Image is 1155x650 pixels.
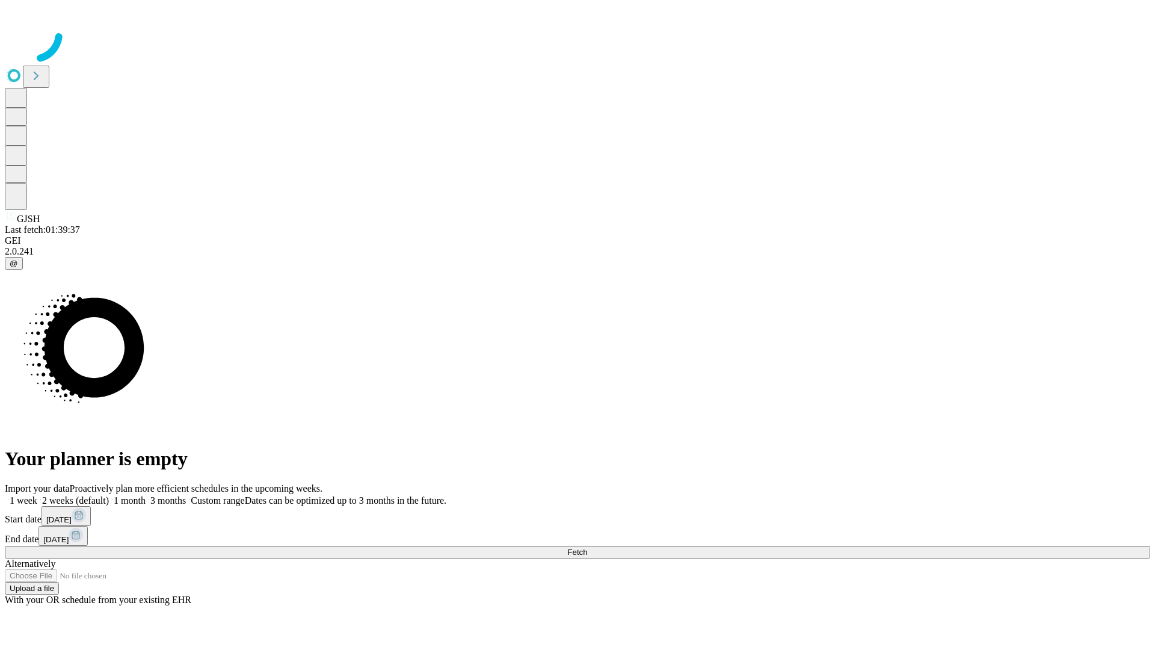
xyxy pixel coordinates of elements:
[5,235,1150,246] div: GEI
[17,214,40,224] span: GJSH
[245,495,446,506] span: Dates can be optimized up to 3 months in the future.
[46,515,72,524] span: [DATE]
[70,483,322,494] span: Proactively plan more efficient schedules in the upcoming weeks.
[38,526,88,546] button: [DATE]
[10,259,18,268] span: @
[5,257,23,270] button: @
[5,483,70,494] span: Import your data
[5,448,1150,470] h1: Your planner is empty
[5,506,1150,526] div: Start date
[191,495,244,506] span: Custom range
[5,582,59,595] button: Upload a file
[114,495,146,506] span: 1 month
[5,224,80,235] span: Last fetch: 01:39:37
[42,495,109,506] span: 2 weeks (default)
[10,495,37,506] span: 1 week
[43,535,69,544] span: [DATE]
[5,595,191,605] span: With your OR schedule from your existing EHR
[5,546,1150,559] button: Fetch
[5,246,1150,257] div: 2.0.241
[150,495,186,506] span: 3 months
[42,506,91,526] button: [DATE]
[567,548,587,557] span: Fetch
[5,526,1150,546] div: End date
[5,559,55,569] span: Alternatively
